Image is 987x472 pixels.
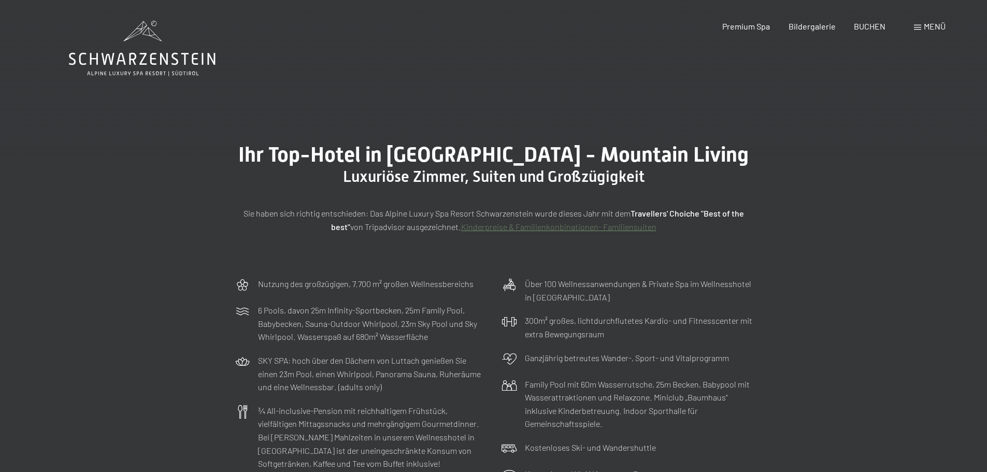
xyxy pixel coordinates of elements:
strong: Travellers' Choiche "Best of the best" [331,208,744,232]
p: Nutzung des großzügigen, 7.700 m² großen Wellnessbereichs [258,277,474,291]
p: Ganzjährig betreutes Wander-, Sport- und Vitalprogramm [525,351,729,365]
p: 300m² großes, lichtdurchflutetes Kardio- und Fitnesscenter mit extra Bewegungsraum [525,314,753,340]
a: Premium Spa [722,21,770,31]
p: 6 Pools, davon 25m Infinity-Sportbecken, 25m Family Pool, Babybecken, Sauna-Outdoor Whirlpool, 23... [258,304,486,344]
p: Über 100 Wellnessanwendungen & Private Spa im Wellnesshotel in [GEOGRAPHIC_DATA] [525,277,753,304]
span: Ihr Top-Hotel in [GEOGRAPHIC_DATA] - Mountain Living [238,142,749,167]
a: Bildergalerie [789,21,836,31]
p: ¾ All-inclusive-Pension mit reichhaltigem Frühstück, vielfältigen Mittagssnacks und mehrgängigem ... [258,404,486,470]
span: Luxuriöse Zimmer, Suiten und Großzügigkeit [343,167,645,185]
p: Sie haben sich richtig entschieden: Das Alpine Luxury Spa Resort Schwarzenstein wurde dieses Jahr... [235,207,753,233]
p: Kostenloses Ski- und Wandershuttle [525,441,656,454]
p: Family Pool mit 60m Wasserrutsche, 25m Becken, Babypool mit Wasserattraktionen und Relaxzone. Min... [525,378,753,431]
a: BUCHEN [854,21,885,31]
span: Menü [924,21,946,31]
a: Kinderpreise & Familienkonbinationen- Familiensuiten [461,222,656,232]
p: SKY SPA: hoch über den Dächern von Luttach genießen Sie einen 23m Pool, einen Whirlpool, Panorama... [258,354,486,394]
